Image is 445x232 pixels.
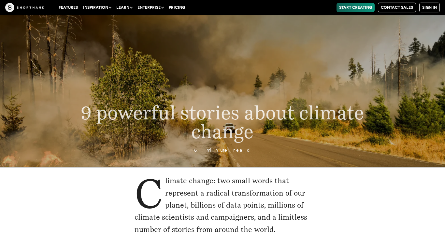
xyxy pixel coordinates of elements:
button: Enterprise [135,3,166,12]
img: The Craft [5,3,44,12]
a: Start Creating [337,3,375,12]
a: Sign in [419,3,440,12]
a: Contact Sales [378,3,416,12]
button: Learn [114,3,135,12]
a: Pricing [166,3,188,12]
button: Inspiration [80,3,114,12]
span: 9 powerful stories about climate change [81,102,364,143]
a: Features [56,3,80,12]
p: 6 minute read [54,148,391,153]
